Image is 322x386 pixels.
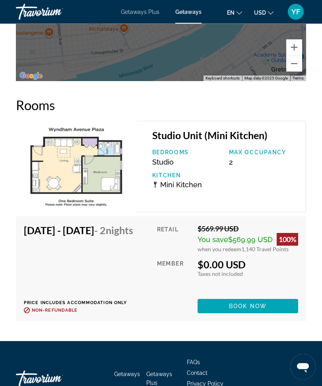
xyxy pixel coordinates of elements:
a: Open this area in Google Maps (opens a new window) [18,71,44,81]
p: Price includes accommodation only [24,301,139,306]
button: Change currency [254,7,274,18]
h4: [DATE] - [DATE] [24,225,133,237]
div: Member [157,259,192,293]
div: $569.99 USD [198,225,298,233]
a: Getaways [175,9,202,15]
a: Terms (opens in new tab) [293,76,304,81]
button: User Menu [285,4,306,20]
a: Getaways Plus [121,9,159,15]
span: Studio [152,158,174,167]
button: Zoom in [286,40,302,56]
iframe: Button to launch messaging window [290,354,316,380]
div: Retail [157,225,192,253]
span: - 2 [94,225,133,237]
span: USD [254,10,266,16]
h2: Rooms [16,97,306,113]
a: Contact [187,370,208,376]
span: $569.99 USD [228,236,273,244]
span: Non-refundable [32,308,78,313]
a: Travorium [16,2,95,22]
p: Bedrooms [152,149,221,156]
span: Book now [229,303,267,310]
button: Book now [198,299,298,314]
button: Keyboard shortcuts [206,76,240,81]
span: Mini Kitchen [160,181,202,189]
span: 2 [229,158,233,167]
h3: Studio Unit (Mini Kitchen) [152,130,298,142]
span: Taxes not included [198,271,243,277]
a: FAQs [187,359,200,366]
span: Map data ©2025 Google [244,76,288,81]
button: Change language [227,7,242,18]
img: Google [18,71,44,81]
span: You save [198,236,228,244]
span: 1,140 Travel Points [241,246,289,253]
span: when you redeem [198,246,241,253]
div: 100% [277,233,298,246]
button: Zoom out [286,56,302,72]
a: Getaways [114,371,140,378]
img: Club Wyndham Avenue Plaza - 2 Nights [16,121,136,213]
span: en [227,10,235,16]
p: Max Occupancy [229,149,298,156]
div: $0.00 USD [198,259,298,271]
span: Nights [106,225,133,237]
span: YF [291,8,300,16]
p: Kitchen [152,173,221,179]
